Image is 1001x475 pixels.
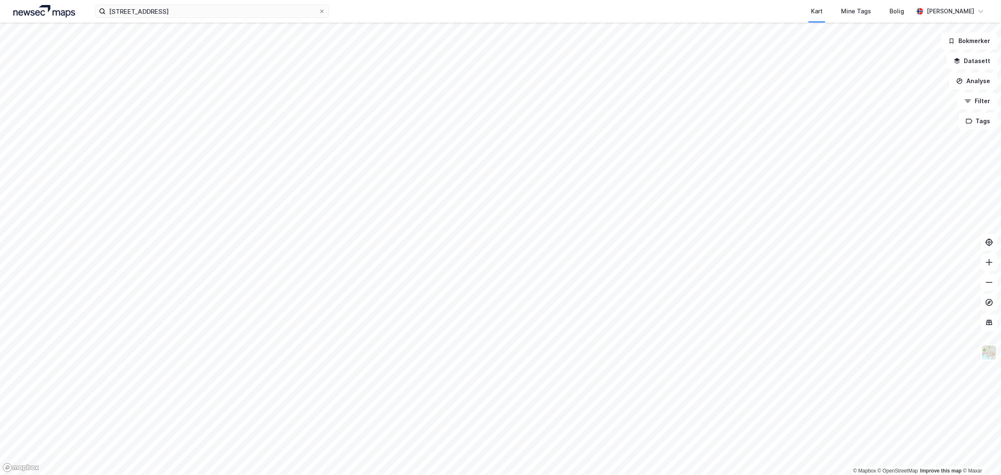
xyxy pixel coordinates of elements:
a: Mapbox homepage [3,463,39,472]
input: Søk på adresse, matrikkel, gårdeiere, leietakere eller personer [106,5,319,18]
a: Mapbox [853,468,876,474]
div: Bolig [889,6,904,16]
button: Filter [958,93,998,109]
a: Improve this map [920,468,962,474]
button: Datasett [947,53,998,69]
img: logo.a4113a55bc3d86da70a041830d287a7e.svg [13,5,75,18]
div: Kontrollprogram for chat [959,435,1001,475]
iframe: Chat Widget [959,435,1001,475]
button: Analyse [949,73,998,89]
div: Kart [811,6,823,16]
div: [PERSON_NAME] [927,6,974,16]
button: Tags [959,113,998,130]
img: Z [981,345,997,361]
div: Mine Tags [841,6,871,16]
a: OpenStreetMap [878,468,918,474]
button: Bokmerker [941,33,998,49]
